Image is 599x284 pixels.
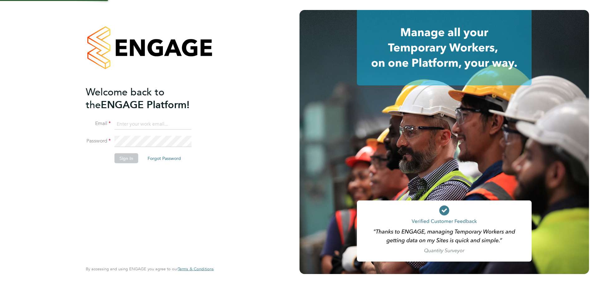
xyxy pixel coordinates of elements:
button: Sign In [114,153,138,163]
a: Terms & Conditions [178,267,214,272]
span: Welcome back to the [86,86,164,111]
input: Enter your work email... [114,118,192,130]
label: Password [86,138,111,144]
label: Email [86,120,111,127]
h2: ENGAGE Platform! [86,85,207,111]
span: By accessing and using ENGAGE you agree to our [86,266,214,272]
button: Forgot Password [143,153,186,163]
